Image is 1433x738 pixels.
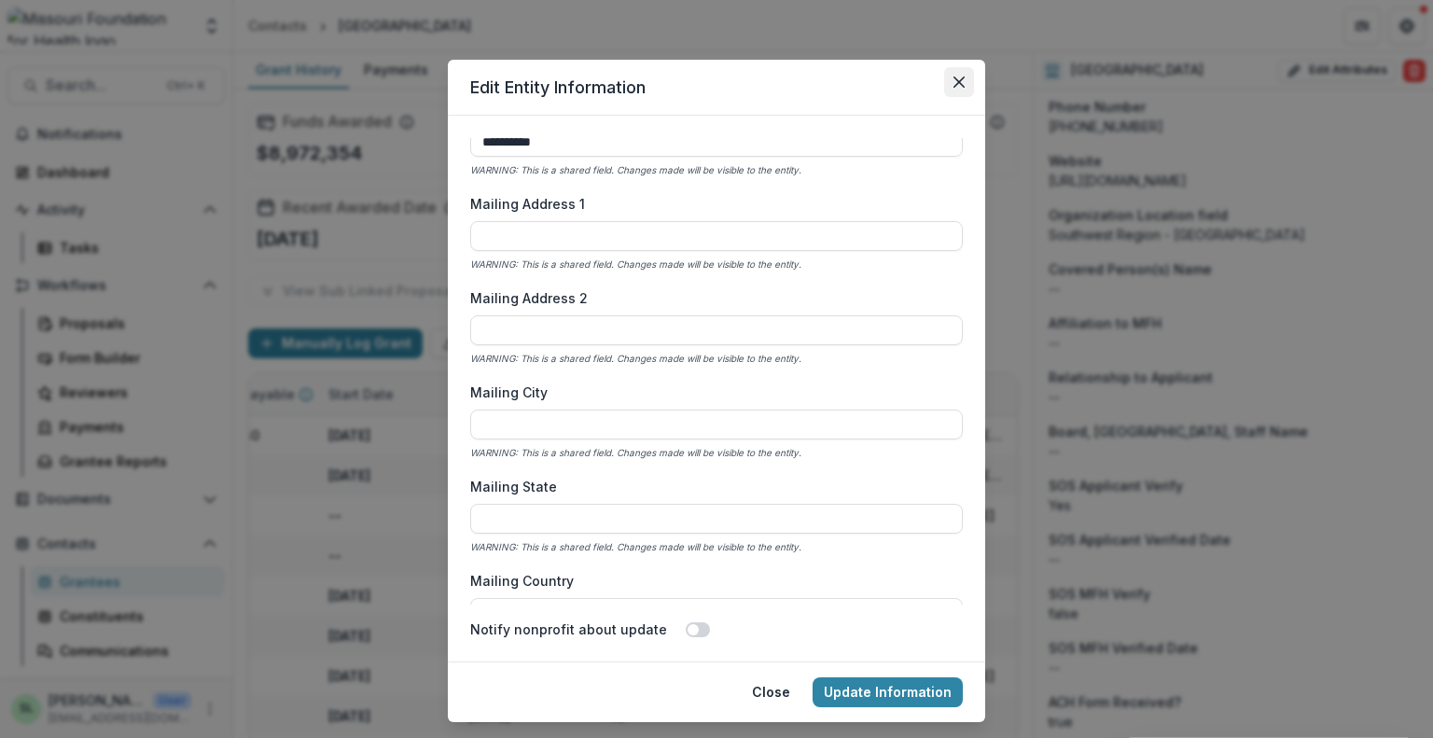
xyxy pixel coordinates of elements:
[470,477,952,496] label: Mailing State
[813,677,963,707] button: Update Information
[448,60,985,116] header: Edit Entity Information
[741,677,801,707] button: Close
[470,258,801,270] i: WARNING: This is a shared field. Changes made will be visible to the entity.
[470,620,667,639] label: Notify nonprofit about update
[470,541,801,552] i: WARNING: This is a shared field. Changes made will be visible to the entity.
[470,353,801,364] i: WARNING: This is a shared field. Changes made will be visible to the entity.
[470,571,952,591] label: Mailing Country
[944,67,974,97] button: Close
[470,194,952,214] label: Mailing Address 1
[470,164,801,175] i: WARNING: This is a shared field. Changes made will be visible to the entity.
[470,447,801,458] i: WARNING: This is a shared field. Changes made will be visible to the entity.
[470,383,952,402] label: Mailing City
[470,288,952,308] label: Mailing Address 2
